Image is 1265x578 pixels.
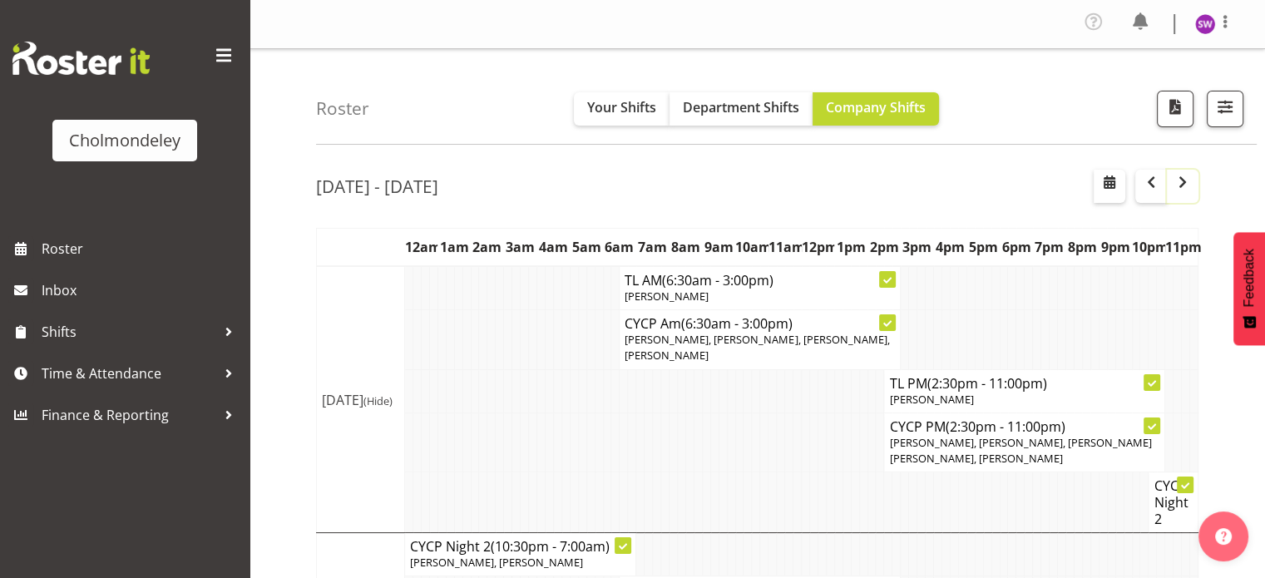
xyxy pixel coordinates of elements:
[603,229,636,267] th: 6am
[867,229,901,267] th: 2pm
[927,374,1046,393] span: (2:30pm - 11:00pm)
[1195,14,1215,34] img: sophie-walton8494.jpg
[1000,229,1033,267] th: 6pm
[1033,229,1066,267] th: 7pm
[1157,91,1193,127] button: Download a PDF of the roster according to the set date range.
[363,393,393,408] span: (Hide)
[1215,528,1232,545] img: help-xxl-2.png
[410,555,583,570] span: [PERSON_NAME], [PERSON_NAME]
[889,435,1151,466] span: [PERSON_NAME], [PERSON_NAME], [PERSON_NAME] [PERSON_NAME], [PERSON_NAME]
[405,229,438,267] th: 12am
[636,229,670,267] th: 7am
[12,42,150,75] img: Rosterit website logo
[826,98,926,116] span: Company Shifts
[69,128,180,153] div: Cholmondeley
[813,92,939,126] button: Company Shifts
[1207,91,1243,127] button: Filter Shifts
[1099,229,1132,267] th: 9pm
[42,278,241,303] span: Inbox
[625,315,895,332] h4: CYCP Am
[934,229,967,267] th: 4pm
[889,418,1159,435] h4: CYCP PM
[889,375,1159,392] h4: TL PM
[42,236,241,261] span: Roster
[537,229,571,267] th: 4am
[587,98,656,116] span: Your Shifts
[1242,249,1257,307] span: Feedback
[889,392,973,407] span: [PERSON_NAME]
[1094,170,1125,203] button: Select a specific date within the roster.
[662,271,773,289] span: (6:30am - 3:00pm)
[702,229,735,267] th: 9am
[625,289,709,304] span: [PERSON_NAME]
[670,229,703,267] th: 8am
[42,403,216,427] span: Finance & Reporting
[625,332,889,363] span: [PERSON_NAME], [PERSON_NAME], [PERSON_NAME], [PERSON_NAME]
[901,229,934,267] th: 3pm
[410,538,630,555] h4: CYCP Night 2
[1066,229,1099,267] th: 8pm
[316,99,369,118] h4: Roster
[317,266,405,533] td: [DATE]
[471,229,504,267] th: 2am
[670,92,813,126] button: Department Shifts
[802,229,835,267] th: 12pm
[437,229,471,267] th: 1am
[1132,229,1165,267] th: 10pm
[316,175,438,197] h2: [DATE] - [DATE]
[966,229,1000,267] th: 5pm
[1154,477,1193,527] h4: CYCP Night 2
[574,92,670,126] button: Your Shifts
[683,98,799,116] span: Department Shifts
[681,314,793,333] span: (6:30am - 3:00pm)
[625,272,895,289] h4: TL AM
[42,319,216,344] span: Shifts
[834,229,867,267] th: 1pm
[570,229,603,267] th: 5am
[491,537,610,556] span: (10:30pm - 7:00am)
[1233,232,1265,345] button: Feedback - Show survey
[945,417,1065,436] span: (2:30pm - 11:00pm)
[504,229,537,267] th: 3am
[768,229,802,267] th: 11am
[1165,229,1198,267] th: 11pm
[42,361,216,386] span: Time & Attendance
[735,229,768,267] th: 10am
